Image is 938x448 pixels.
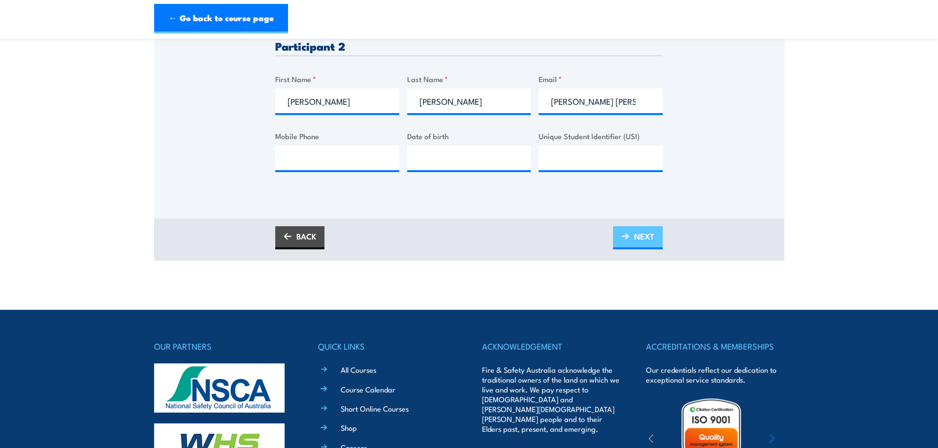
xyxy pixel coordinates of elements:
[482,339,620,353] h4: ACKNOWLEDGEMENT
[275,73,399,85] label: First Name
[341,422,357,433] a: Shop
[482,365,620,434] p: Fire & Safety Australia acknowledge the traditional owners of the land on which we live and work....
[318,339,456,353] h4: QUICK LINKS
[539,130,663,142] label: Unique Student Identifier (USI)
[275,226,324,249] a: BACK
[634,223,654,249] span: NEXT
[275,40,663,52] h3: Participant 2
[154,363,285,413] img: nsca-logo-footer
[154,339,292,353] h4: OUR PARTNERS
[407,130,531,142] label: Date of birth
[646,339,784,353] h4: ACCREDITATIONS & MEMBERSHIPS
[539,73,663,85] label: Email
[275,130,399,142] label: Mobile Phone
[341,384,395,394] a: Course Calendar
[341,364,376,375] a: All Courses
[154,4,288,33] a: ← Go back to course page
[613,226,663,249] a: NEXT
[341,403,409,414] a: Short Online Courses
[407,73,531,85] label: Last Name
[646,365,784,385] p: Our credentials reflect our dedication to exceptional service standards.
